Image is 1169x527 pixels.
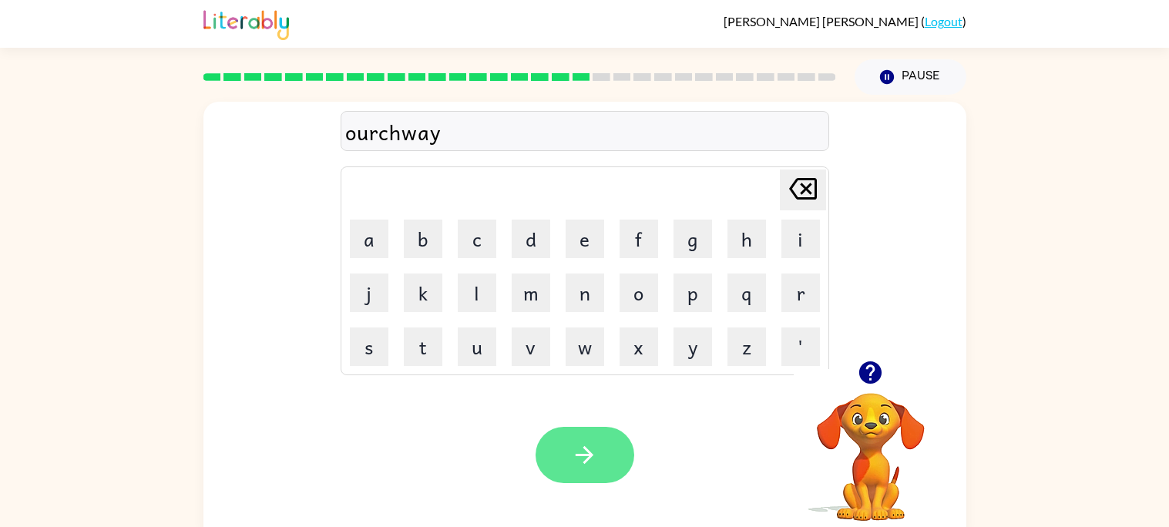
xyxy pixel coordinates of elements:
[350,274,388,312] button: j
[566,274,604,312] button: n
[404,327,442,366] button: t
[458,327,496,366] button: u
[566,220,604,258] button: e
[350,220,388,258] button: a
[345,116,825,148] div: ourchway
[458,274,496,312] button: l
[674,327,712,366] button: y
[674,274,712,312] button: p
[620,220,658,258] button: f
[781,274,820,312] button: r
[620,274,658,312] button: o
[727,220,766,258] button: h
[404,274,442,312] button: k
[512,327,550,366] button: v
[724,14,966,29] div: ( )
[781,327,820,366] button: '
[350,327,388,366] button: s
[925,14,962,29] a: Logout
[855,59,966,95] button: Pause
[781,220,820,258] button: i
[512,220,550,258] button: d
[724,14,921,29] span: [PERSON_NAME] [PERSON_NAME]
[620,327,658,366] button: x
[674,220,712,258] button: g
[512,274,550,312] button: m
[727,274,766,312] button: q
[566,327,604,366] button: w
[203,6,289,40] img: Literably
[458,220,496,258] button: c
[727,327,766,366] button: z
[404,220,442,258] button: b
[794,369,948,523] video: Your browser must support playing .mp4 files to use Literably. Please try using another browser.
